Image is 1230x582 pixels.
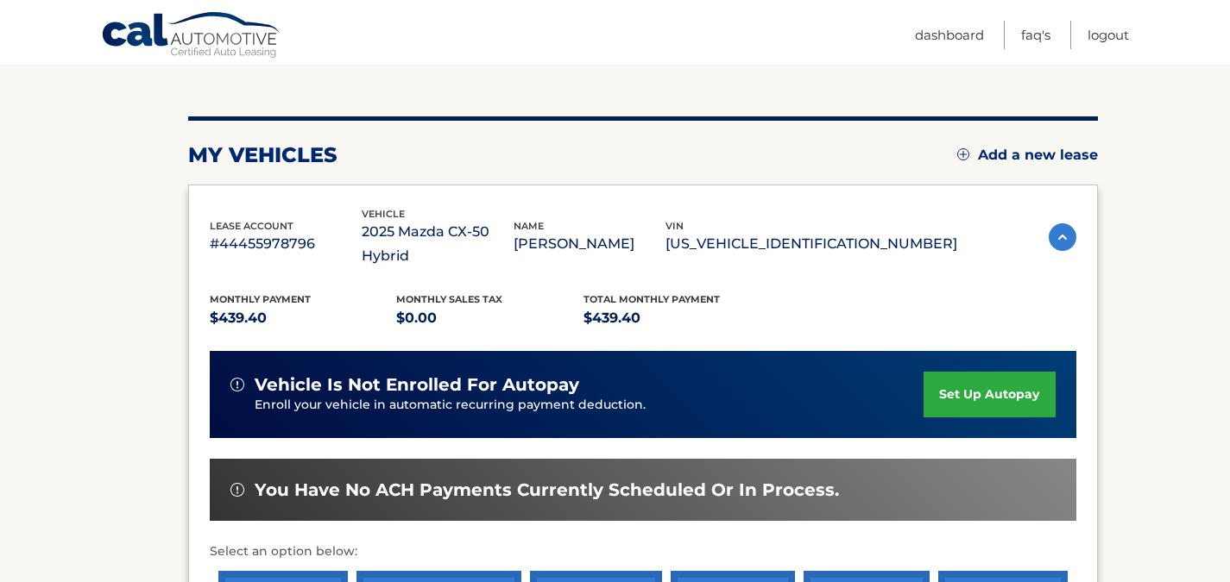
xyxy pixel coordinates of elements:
[1021,21,1050,49] a: FAQ's
[101,11,282,61] a: Cal Automotive
[255,374,579,396] span: vehicle is not enrolled for autopay
[210,541,1076,562] p: Select an option below:
[255,479,839,501] span: You have no ACH payments currently scheduled or in process.
[362,220,514,268] p: 2025 Mazda CX-50 Hybrid
[514,220,544,232] span: name
[957,148,969,160] img: add.svg
[1049,223,1076,251] img: accordion-active.svg
[915,21,984,49] a: Dashboard
[210,232,362,256] p: #44455978796
[362,208,405,220] span: vehicle
[210,293,311,305] span: Monthly Payment
[665,232,957,256] p: [US_VEHICLE_IDENTIFICATION_NUMBER]
[583,293,720,305] span: Total Monthly Payment
[514,232,665,256] p: [PERSON_NAME]
[210,220,293,232] span: lease account
[957,147,1098,164] a: Add a new lease
[583,306,771,330] p: $439.40
[230,483,244,497] img: alert-white.svg
[210,306,397,330] p: $439.40
[396,293,502,305] span: Monthly sales Tax
[255,396,924,415] p: Enroll your vehicle in automatic recurring payment deduction.
[1088,21,1129,49] a: Logout
[924,372,1055,417] a: set up autopay
[665,220,684,232] span: vin
[188,142,337,168] h2: my vehicles
[396,306,583,330] p: $0.00
[230,378,244,391] img: alert-white.svg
